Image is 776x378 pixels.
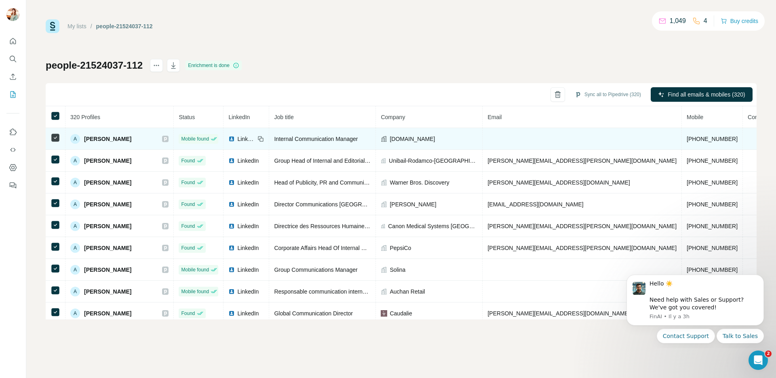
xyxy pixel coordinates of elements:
[6,52,19,66] button: Search
[228,223,235,229] img: LinkedIn logo
[274,267,357,273] span: Group Communications Manager
[70,287,80,296] div: A
[84,244,131,252] span: [PERSON_NAME]
[614,267,776,348] iframe: Intercom notifications message
[237,309,259,317] span: LinkedIn
[70,199,80,209] div: A
[84,157,131,165] span: [PERSON_NAME]
[381,114,405,120] span: Company
[487,245,677,251] span: [PERSON_NAME][EMAIL_ADDRESS][PERSON_NAME][DOMAIN_NAME]
[181,179,195,186] span: Found
[70,243,80,253] div: A
[721,15,758,27] button: Buy credits
[704,16,707,26] p: 4
[84,222,131,230] span: [PERSON_NAME]
[84,266,131,274] span: [PERSON_NAME]
[687,179,738,186] span: [PHONE_NUMBER]
[390,200,436,208] span: [PERSON_NAME]
[388,222,477,230] span: Canon Medical Systems [GEOGRAPHIC_DATA]
[67,23,86,29] a: My lists
[274,179,579,186] span: Head of Publicity, PR and Communications - [GEOGRAPHIC_DATA], [GEOGRAPHIC_DATA] and [GEOGRAPHIC_D...
[274,288,385,295] span: Responsable communication interne groupe
[70,178,80,187] div: A
[6,125,19,139] button: Use Surfe on LinkedIn
[687,223,738,229] span: [PHONE_NUMBER]
[91,22,92,30] li: /
[487,179,630,186] span: [PERSON_NAME][EMAIL_ADDRESS][DOMAIN_NAME]
[390,309,412,317] span: Caudalie
[70,134,80,144] div: A
[46,59,143,72] h1: people-21524037-112
[6,8,19,21] img: Avatar
[228,179,235,186] img: LinkedIn logo
[274,114,293,120] span: Job title
[228,288,235,295] img: LinkedIn logo
[389,157,477,165] span: Unibail-Rodamco-[GEOGRAPHIC_DATA]
[274,157,525,164] span: Group Head of Internal and Editorial Communication / Directeur Communication Interne et Editoriale
[46,19,59,33] img: Surfe Logo
[228,157,235,164] img: LinkedIn logo
[237,266,259,274] span: LinkedIn
[70,265,80,275] div: A
[84,178,131,187] span: [PERSON_NAME]
[237,200,259,208] span: LinkedIn
[749,351,768,370] iframe: Intercom live chat
[84,309,131,317] span: [PERSON_NAME]
[237,157,259,165] span: LinkedIn
[181,310,195,317] span: Found
[70,309,80,318] div: A
[228,245,235,251] img: LinkedIn logo
[687,267,738,273] span: [PHONE_NUMBER]
[96,22,153,30] div: people-21524037-112
[84,200,131,208] span: [PERSON_NAME]
[237,135,255,143] span: LinkedIn
[6,69,19,84] button: Enrich CSV
[487,310,630,317] span: [PERSON_NAME][EMAIL_ADDRESS][DOMAIN_NAME]
[228,114,250,120] span: LinkedIn
[181,244,195,252] span: Found
[274,245,464,251] span: Corporate Affairs Head Of Internal Communications [GEOGRAPHIC_DATA]
[487,223,677,229] span: [PERSON_NAME][EMAIL_ADDRESS][PERSON_NAME][DOMAIN_NAME]
[181,157,195,164] span: Found
[179,114,195,120] span: Status
[274,201,398,208] span: Director Communications [GEOGRAPHIC_DATA]
[765,351,772,357] span: 2
[381,310,387,317] img: company-logo
[569,88,647,101] button: Sync all to Pipedrive (320)
[687,114,703,120] span: Mobile
[668,90,745,99] span: Find all emails & mobiles (320)
[181,201,195,208] span: Found
[186,61,242,70] div: Enrichment is done
[181,135,209,143] span: Mobile found
[70,114,100,120] span: 320 Profiles
[237,178,259,187] span: LinkedIn
[390,178,449,187] span: Warner Bros. Discovery
[181,266,209,273] span: Mobile found
[687,201,738,208] span: [PHONE_NUMBER]
[390,135,435,143] span: [DOMAIN_NAME]
[274,136,358,142] span: Internal Communication Manager
[228,136,235,142] img: LinkedIn logo
[487,114,502,120] span: Email
[687,157,738,164] span: [PHONE_NUMBER]
[70,221,80,231] div: A
[487,201,583,208] span: [EMAIL_ADDRESS][DOMAIN_NAME]
[6,178,19,193] button: Feedback
[84,288,131,296] span: [PERSON_NAME]
[670,16,686,26] p: 1,049
[6,87,19,102] button: My lists
[181,223,195,230] span: Found
[6,34,19,48] button: Quick start
[651,87,753,102] button: Find all emails & mobiles (320)
[687,245,738,251] span: [PHONE_NUMBER]
[181,288,209,295] span: Mobile found
[687,136,738,142] span: [PHONE_NUMBER]
[6,143,19,157] button: Use Surfe API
